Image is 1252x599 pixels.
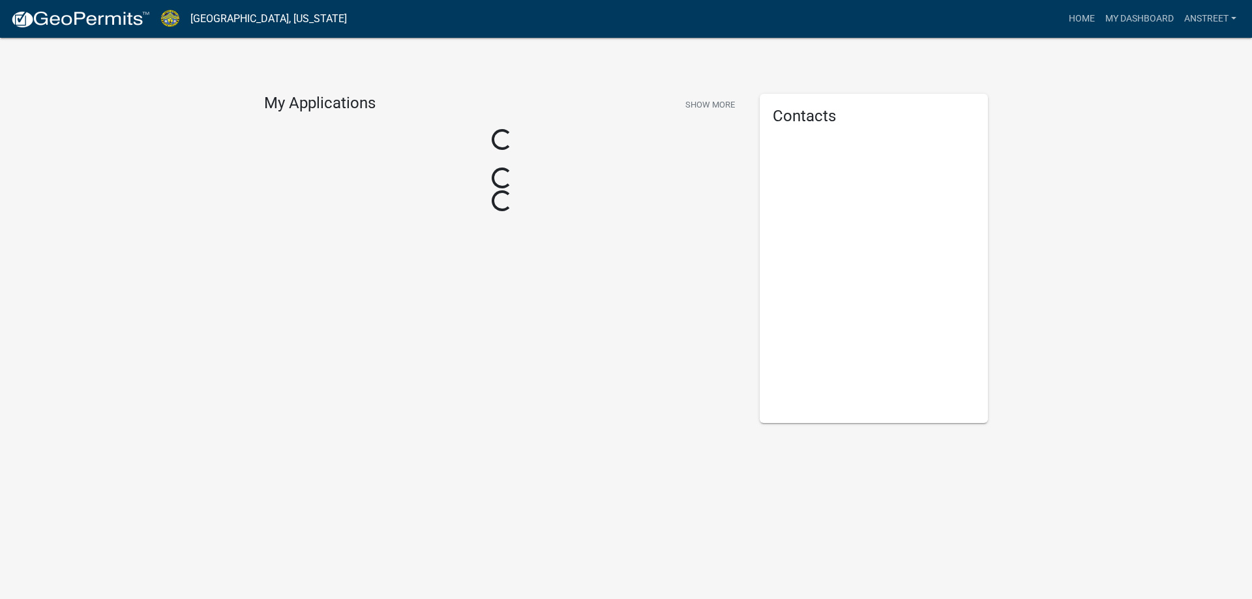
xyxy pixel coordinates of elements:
a: Anstreet [1179,7,1242,31]
a: Home [1064,7,1100,31]
button: Show More [680,94,740,115]
img: Jasper County, South Carolina [160,10,180,27]
a: [GEOGRAPHIC_DATA], [US_STATE] [190,8,347,30]
h4: My Applications [264,94,376,113]
h5: Contacts [773,107,975,126]
a: My Dashboard [1100,7,1179,31]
